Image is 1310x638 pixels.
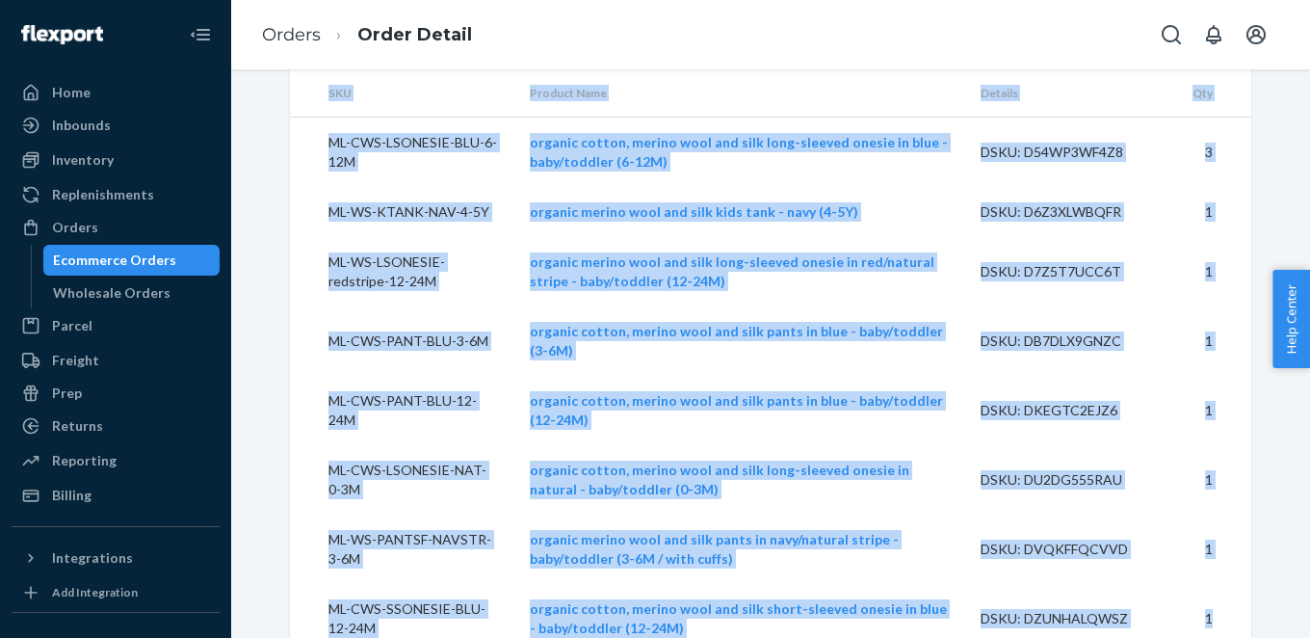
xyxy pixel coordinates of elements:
div: Billing [52,486,92,505]
button: Integrations [12,543,220,573]
a: Parcel [12,310,220,341]
a: Prep [12,378,220,409]
a: Orders [12,212,220,243]
div: DSKU: DVQKFFQCVVD [981,540,1162,559]
div: Freight [52,351,99,370]
img: Flexport logo [21,25,103,44]
a: organic cotton, merino wool and silk long-sleeved onesie in blue - baby/toddler (6-12M) [530,134,948,170]
a: Orders [262,24,321,45]
th: Details [965,69,1177,118]
div: Prep [52,384,82,403]
button: Open notifications [1194,15,1233,54]
td: 1 [1177,306,1251,376]
a: Replenishments [12,179,220,210]
td: ML-WS-KTANK-NAV-4-5Y [290,187,514,237]
a: organic cotton, merino wool and silk short-sleeved onesie in blue - baby/toddler (12-24M) [530,600,947,636]
button: Close Navigation [181,15,220,54]
a: organic cotton, merino wool and silk pants in blue - baby/toddler (12-24M) [530,392,943,428]
th: SKU [290,69,514,118]
div: DSKU: DU2DG555RAU [981,470,1162,490]
a: Returns [12,411,220,441]
a: organic merino wool and silk pants in navy/natural stripe - baby/toddler (3-6M / with cuffs) [530,531,899,567]
div: Orders [52,218,98,237]
a: organic cotton, merino wool and silk long-sleeved onesie in natural - baby/toddler (0-3M) [530,462,909,497]
td: ML-WS-PANTSF-NAVSTR-3-6M [290,515,514,584]
div: Wholesale Orders [53,283,170,303]
button: Help Center [1272,270,1310,368]
td: ML-CWS-PANT-BLU-3-6M [290,306,514,376]
a: organic merino wool and silk kids tank - navy (4-5Y) [530,203,858,220]
th: Product Name [514,69,966,118]
div: DSKU: D7Z5T7UCC6T [981,262,1162,281]
div: Returns [52,416,103,436]
div: DSKU: DKEGTC2EJZ6 [981,401,1162,420]
td: 1 [1177,376,1251,445]
div: Inventory [52,150,114,170]
td: 3 [1177,117,1251,187]
td: ML-CWS-LSONESIE-NAT-0-3M [290,445,514,515]
div: Replenishments [52,185,154,204]
a: organic merino wool and silk long-sleeved onesie in red/natural stripe - baby/toddler (12-24M) [530,253,934,289]
a: Home [12,77,220,108]
div: DSKU: DZUNHALQWSZ [981,609,1162,628]
a: organic cotton, merino wool and silk pants in blue - baby/toddler (3-6M) [530,323,943,359]
td: ML-CWS-PANT-BLU-12-24M [290,376,514,445]
div: Home [52,83,91,102]
a: Order Detail [357,24,472,45]
a: Add Integration [12,581,220,604]
button: Open Search Box [1152,15,1191,54]
td: 1 [1177,515,1251,584]
a: Ecommerce Orders [43,245,221,276]
td: 1 [1177,187,1251,237]
th: Qty [1177,69,1251,118]
button: Open account menu [1237,15,1275,54]
a: Reporting [12,445,220,476]
td: ML-CWS-LSONESIE-BLU-6-12M [290,117,514,187]
div: DSKU: DB7DLX9GNZC [981,332,1162,351]
td: 1 [1177,445,1251,515]
a: Billing [12,480,220,511]
a: Inbounds [12,110,220,141]
ol: breadcrumbs [247,7,487,64]
a: Freight [12,345,220,376]
a: Inventory [12,145,220,175]
div: Parcel [52,316,92,335]
div: Add Integration [52,584,138,600]
div: Reporting [52,451,117,470]
div: DSKU: D6Z3XLWBQFR [981,202,1162,222]
div: DSKU: D54WP3WF4Z8 [981,143,1162,162]
div: Ecommerce Orders [53,251,176,270]
td: ML-WS-LSONESIE-redstripe-12-24M [290,237,514,306]
td: 1 [1177,237,1251,306]
div: Inbounds [52,116,111,135]
div: Integrations [52,548,133,568]
a: Wholesale Orders [43,278,221,308]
